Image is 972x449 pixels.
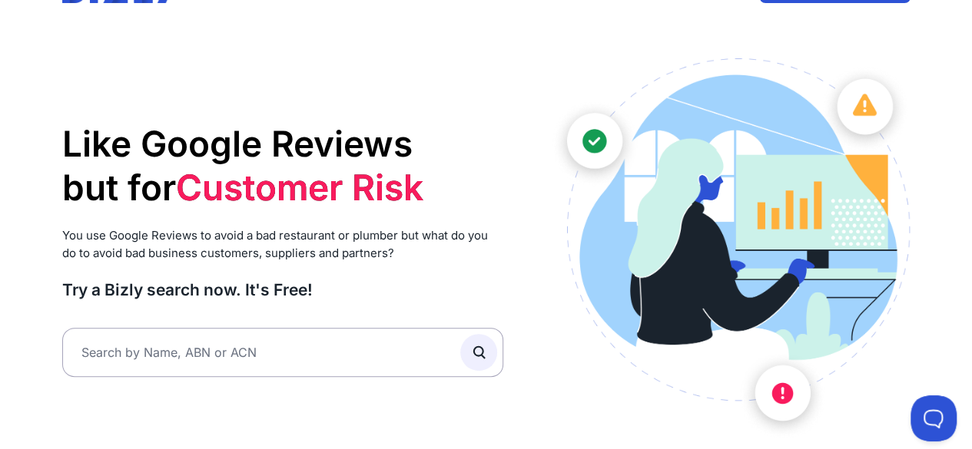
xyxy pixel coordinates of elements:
[62,328,504,377] input: Search by Name, ABN or ACN
[62,279,504,300] h3: Try a Bizly search now. It's Free!
[911,395,957,441] iframe: Toggle Customer Support
[176,166,423,210] li: Customer Risk
[62,122,504,210] h1: Like Google Reviews but for
[62,227,504,262] p: You use Google Reviews to avoid a bad restaurant or plumber but what do you do to avoid bad busin...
